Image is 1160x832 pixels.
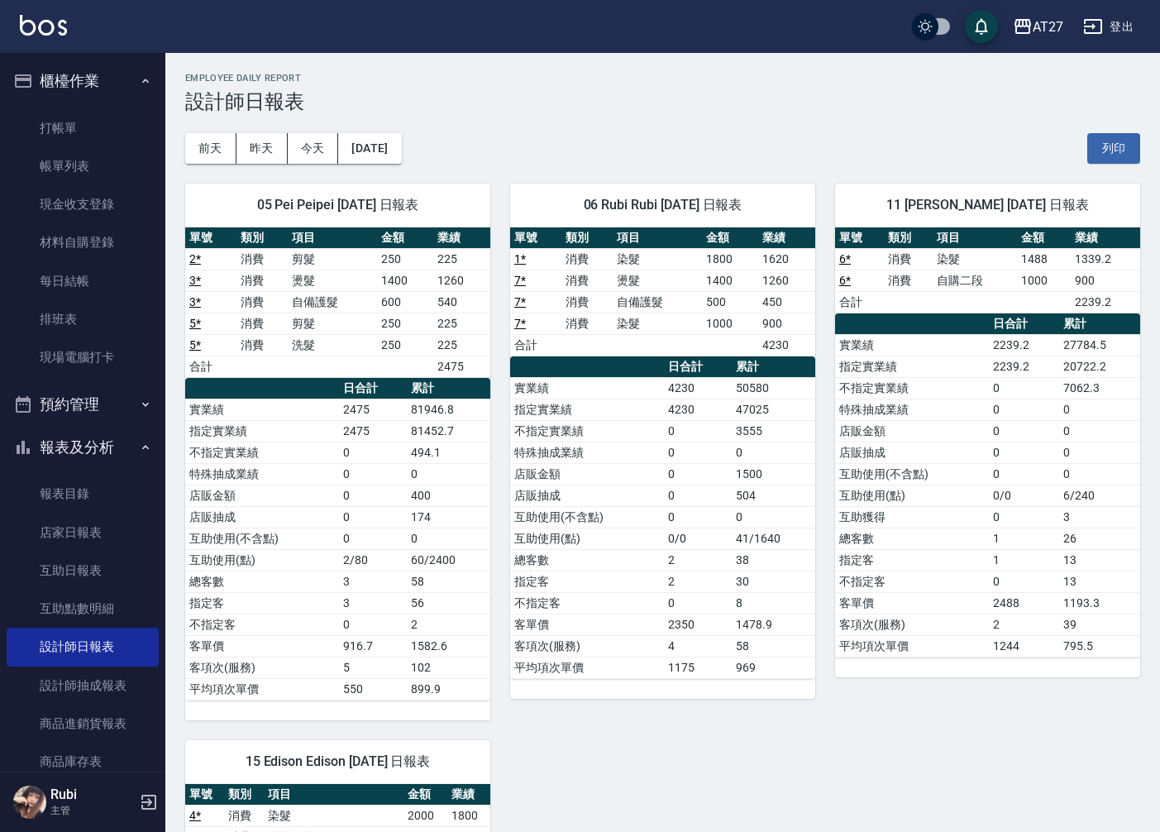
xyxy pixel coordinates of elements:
[732,485,815,506] td: 504
[377,334,433,356] td: 250
[288,313,377,334] td: 剪髮
[989,442,1059,463] td: 0
[989,528,1059,549] td: 1
[835,614,989,635] td: 客項次(服務)
[407,635,490,657] td: 1582.6
[339,528,407,549] td: 0
[1059,356,1140,377] td: 20722.2
[664,571,732,592] td: 2
[288,334,377,356] td: 洗髮
[407,592,490,614] td: 56
[339,657,407,678] td: 5
[664,442,732,463] td: 0
[407,571,490,592] td: 58
[664,463,732,485] td: 0
[1071,270,1140,291] td: 900
[835,463,989,485] td: 互助使用(不含點)
[7,705,159,743] a: 商品進銷貨報表
[1071,291,1140,313] td: 2239.2
[7,514,159,552] a: 店家日報表
[702,270,758,291] td: 1400
[758,248,815,270] td: 1620
[664,614,732,635] td: 2350
[664,528,732,549] td: 0/0
[702,291,758,313] td: 500
[185,227,490,378] table: a dense table
[407,678,490,700] td: 899.9
[7,743,159,781] a: 商品庫存表
[1059,571,1140,592] td: 13
[7,667,159,705] a: 設計師抽成報表
[433,270,490,291] td: 1260
[1087,133,1140,164] button: 列印
[702,248,758,270] td: 1800
[855,197,1120,213] span: 11 [PERSON_NAME] [DATE] 日報表
[407,528,490,549] td: 0
[989,356,1059,377] td: 2239.2
[510,592,664,614] td: 不指定客
[664,592,732,614] td: 0
[50,787,135,803] h5: Rubi
[339,399,407,420] td: 2475
[288,227,377,249] th: 項目
[989,463,1059,485] td: 0
[407,657,490,678] td: 102
[1059,549,1140,571] td: 13
[835,291,884,313] td: 合計
[407,420,490,442] td: 81452.7
[884,248,933,270] td: 消費
[339,549,407,571] td: 2/80
[403,805,446,826] td: 2000
[377,227,433,249] th: 金額
[989,506,1059,528] td: 0
[185,678,339,700] td: 平均項次單價
[407,614,490,635] td: 2
[835,506,989,528] td: 互助獲得
[339,378,407,399] th: 日合計
[732,356,815,378] th: 累計
[236,227,288,249] th: 類別
[185,356,236,377] td: 合計
[236,334,288,356] td: 消費
[510,227,561,249] th: 單號
[884,227,933,249] th: 類別
[510,657,664,678] td: 平均項次單價
[510,399,664,420] td: 指定實業績
[732,506,815,528] td: 0
[1059,463,1140,485] td: 0
[236,313,288,334] td: 消費
[758,291,815,313] td: 450
[185,528,339,549] td: 互助使用(不含點)
[664,399,732,420] td: 4230
[407,485,490,506] td: 400
[510,528,664,549] td: 互助使用(點)
[732,528,815,549] td: 41/1640
[185,90,1140,113] h3: 設計師日報表
[185,592,339,614] td: 指定客
[613,313,702,334] td: 染髮
[7,147,159,185] a: 帳單列表
[433,356,490,377] td: 2475
[732,377,815,399] td: 50580
[510,485,664,506] td: 店販抽成
[510,614,664,635] td: 客單價
[835,399,989,420] td: 特殊抽成業績
[664,356,732,378] th: 日合計
[989,592,1059,614] td: 2488
[338,133,401,164] button: [DATE]
[185,73,1140,84] h2: Employee Daily Report
[758,334,815,356] td: 4230
[288,270,377,291] td: 燙髮
[1017,248,1071,270] td: 1488
[288,248,377,270] td: 剪髮
[732,614,815,635] td: 1478.9
[1059,442,1140,463] td: 0
[989,614,1059,635] td: 2
[185,133,236,164] button: 前天
[1071,227,1140,249] th: 業績
[407,463,490,485] td: 0
[510,334,561,356] td: 合計
[1059,377,1140,399] td: 7062.3
[510,635,664,657] td: 客項次(服務)
[433,248,490,270] td: 225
